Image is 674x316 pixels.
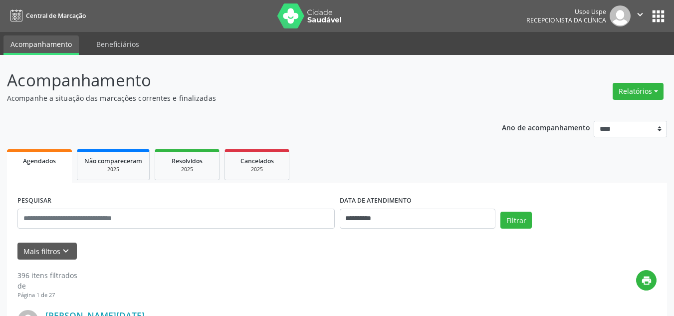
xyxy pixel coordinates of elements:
[526,7,606,16] div: Uspe Uspe
[7,68,469,93] p: Acompanhamento
[23,157,56,165] span: Agendados
[17,270,77,281] div: 396 itens filtrados
[650,7,667,25] button: apps
[631,5,650,26] button: 
[610,5,631,26] img: img
[232,166,282,173] div: 2025
[17,291,77,300] div: Página 1 de 27
[172,157,203,165] span: Resolvidos
[340,193,412,209] label: DATA DE ATENDIMENTO
[3,35,79,55] a: Acompanhamento
[17,281,77,291] div: de
[17,193,51,209] label: PESQUISAR
[7,7,86,24] a: Central de Marcação
[17,243,77,260] button: Mais filtroskeyboard_arrow_down
[635,9,646,20] i: 
[162,166,212,173] div: 2025
[502,121,590,133] p: Ano de acompanhamento
[526,16,606,24] span: Recepcionista da clínica
[240,157,274,165] span: Cancelados
[636,270,657,291] button: print
[89,35,146,53] a: Beneficiários
[613,83,664,100] button: Relatórios
[641,275,652,286] i: print
[500,212,532,229] button: Filtrar
[7,93,469,103] p: Acompanhe a situação das marcações correntes e finalizadas
[84,157,142,165] span: Não compareceram
[26,11,86,20] span: Central de Marcação
[60,246,71,257] i: keyboard_arrow_down
[84,166,142,173] div: 2025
